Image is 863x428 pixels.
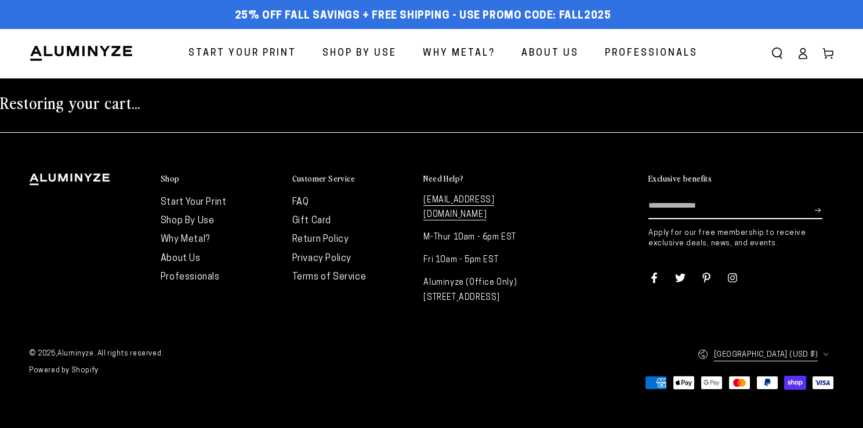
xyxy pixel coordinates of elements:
[698,342,834,367] button: [GEOGRAPHIC_DATA] (USD $)
[161,216,215,226] a: Shop By Use
[292,173,412,184] summary: Customer Service
[414,38,504,69] a: Why Metal?
[161,198,227,207] a: Start Your Print
[292,235,349,244] a: Return Policy
[423,45,495,62] span: Why Metal?
[292,254,351,263] a: Privacy Policy
[188,45,296,62] span: Start Your Print
[423,253,543,267] p: Fri 10am - 5pm EST
[161,254,201,263] a: About Us
[314,38,405,69] a: Shop By Use
[292,273,367,282] a: Terms of Service
[648,173,712,184] h2: Exclusive benefits
[29,367,99,374] a: Powered by Shopify
[764,41,790,66] summary: Search our site
[521,45,579,62] span: About Us
[648,173,834,184] summary: Exclusive benefits
[292,198,309,207] a: FAQ
[423,173,463,184] h2: Need Help?
[423,196,494,220] a: [EMAIL_ADDRESS][DOMAIN_NAME]
[423,173,543,184] summary: Need Help?
[29,346,431,363] small: © 2025, . All rights reserved.
[57,350,93,357] a: Aluminyze
[161,173,180,184] h2: Shop
[423,230,543,245] p: M-Thur 10am - 6pm EST
[235,10,611,23] span: 25% off FALL Savings + Free Shipping - Use Promo Code: FALL2025
[322,45,397,62] span: Shop By Use
[29,45,133,62] img: Aluminyze
[648,228,834,249] p: Apply for our free membership to receive exclusive deals, news, and events.
[292,173,355,184] h2: Customer Service
[714,348,818,361] span: [GEOGRAPHIC_DATA] (USD $)
[596,38,706,69] a: Professionals
[513,38,588,69] a: About Us
[161,173,281,184] summary: Shop
[161,273,220,282] a: Professionals
[815,193,822,228] button: Subscribe
[180,38,305,69] a: Start Your Print
[292,216,331,226] a: Gift Card
[605,45,698,62] span: Professionals
[423,275,543,304] p: Aluminyze (Office Only) [STREET_ADDRESS]
[161,235,210,244] a: Why Metal?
